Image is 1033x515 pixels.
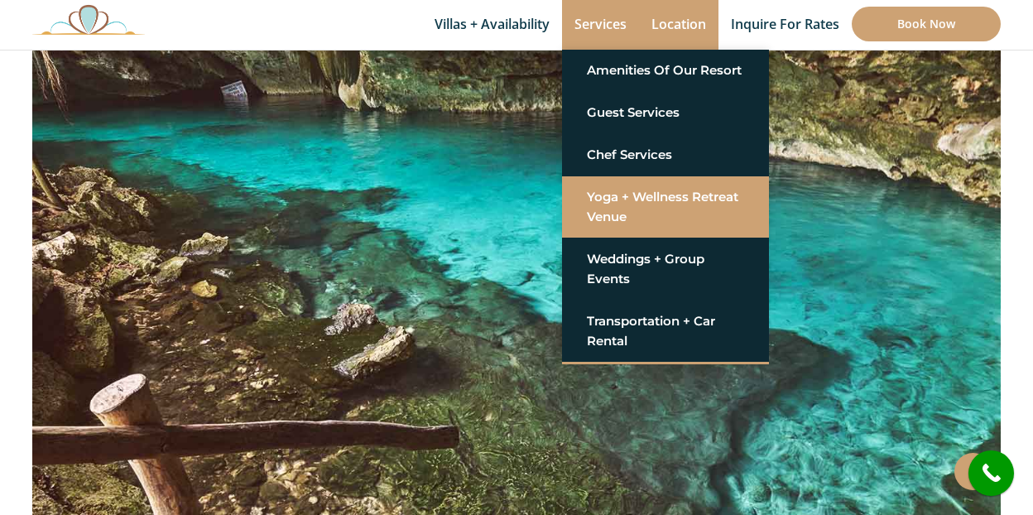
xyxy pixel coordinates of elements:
[32,4,145,35] img: Awesome Logo
[587,182,744,232] a: Yoga + Wellness Retreat Venue
[587,140,744,170] a: Chef Services
[587,55,744,85] a: Amenities of Our Resort
[968,450,1014,496] a: call
[587,98,744,128] a: Guest Services
[587,244,744,294] a: Weddings + Group Events
[587,306,744,356] a: Transportation + Car Rental
[852,7,1001,41] a: Book Now
[973,455,1010,492] i: call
